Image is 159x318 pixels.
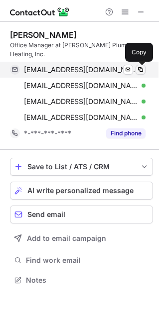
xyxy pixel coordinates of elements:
[24,65,138,74] span: [EMAIL_ADDRESS][DOMAIN_NAME]
[10,273,153,287] button: Notes
[10,158,153,176] button: save-profile-one-click
[26,256,149,265] span: Find work email
[26,276,149,285] span: Notes
[24,97,138,106] span: [EMAIL_ADDRESS][DOMAIN_NAME]
[27,234,106,242] span: Add to email campaign
[10,253,153,267] button: Find work email
[27,211,65,218] span: Send email
[10,6,70,18] img: ContactOut v5.3.10
[106,128,146,138] button: Reveal Button
[10,206,153,223] button: Send email
[10,182,153,200] button: AI write personalized message
[10,41,153,59] div: Office Manager at [PERSON_NAME] Plumbing & Heating, Inc.
[24,113,138,122] span: [EMAIL_ADDRESS][DOMAIN_NAME]
[10,30,77,40] div: [PERSON_NAME]
[24,81,138,90] span: [EMAIL_ADDRESS][DOMAIN_NAME]
[27,163,136,171] div: Save to List / ATS / CRM
[10,229,153,247] button: Add to email campaign
[27,187,134,195] span: AI write personalized message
